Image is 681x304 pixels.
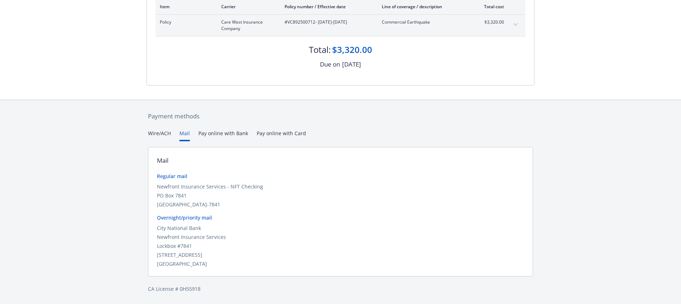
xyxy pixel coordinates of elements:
[156,15,525,36] div: PolicyCare West Insurance Company#VC892500712- [DATE]-[DATE]Commercial Earthquake$3,320.00expand ...
[477,19,504,25] span: $3,320.00
[157,233,524,241] div: Newfront Insurance Services
[342,60,361,69] div: [DATE]
[285,19,370,25] span: #VC892500712 - [DATE]-[DATE]
[157,172,524,180] div: Regular mail
[320,60,340,69] div: Due on
[285,4,370,10] div: Policy number / Effective date
[179,129,190,141] button: Mail
[382,19,466,25] span: Commercial Earthquake
[157,251,524,259] div: [STREET_ADDRESS]
[221,19,273,32] span: Care West Insurance Company
[160,4,210,10] div: Item
[309,44,331,56] div: Total:
[157,214,524,221] div: Overnight/priority mail
[382,4,466,10] div: Line of coverage / description
[160,19,210,25] span: Policy
[157,183,524,190] div: Newfront Insurance Services - NFT Checking
[332,44,372,56] div: $3,320.00
[157,201,524,208] div: [GEOGRAPHIC_DATA]-7841
[148,285,533,293] div: CA License # 0H55918
[157,192,524,199] div: PO Box 7841
[157,242,524,250] div: Lockbox #7841
[510,19,521,30] button: expand content
[477,4,504,10] div: Total cost
[157,224,524,232] div: City National Bank
[148,129,171,141] button: Wire/ACH
[148,112,533,121] div: Payment methods
[157,260,524,268] div: [GEOGRAPHIC_DATA]
[198,129,248,141] button: Pay online with Bank
[257,129,306,141] button: Pay online with Card
[157,156,168,165] div: Mail
[221,4,273,10] div: Carrier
